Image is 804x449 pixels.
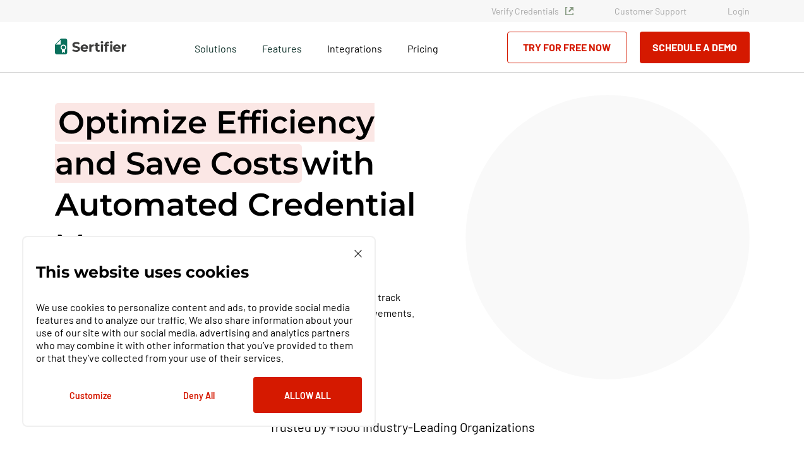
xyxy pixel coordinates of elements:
button: Customize [36,377,145,413]
a: Pricing [407,39,438,55]
a: Login [728,6,750,16]
span: Features [262,39,302,55]
button: Deny All [145,377,253,413]
span: Optimize Efficiency and Save Costs [55,103,375,183]
a: Integrations [327,39,382,55]
a: Verify Credentials [491,6,573,16]
img: Cookie Popup Close [354,250,362,257]
a: Customer Support [615,6,687,16]
p: We use cookies to personalize content and ads, to provide social media features and to analyze ou... [36,301,362,364]
p: This website uses cookies [36,266,249,278]
img: Sertifier | Digital Credentialing Platform [55,39,126,54]
span: Pricing [407,42,438,54]
img: Verified [565,7,573,15]
span: Solutions [195,39,237,55]
button: Allow All [253,377,362,413]
button: Schedule a Demo [640,32,750,63]
p: Trusted by +1500 Industry-Leading Organizations [269,419,535,435]
a: Try for Free Now [507,32,627,63]
span: Integrations [327,42,382,54]
h1: with Automated Credential Management [55,102,434,266]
